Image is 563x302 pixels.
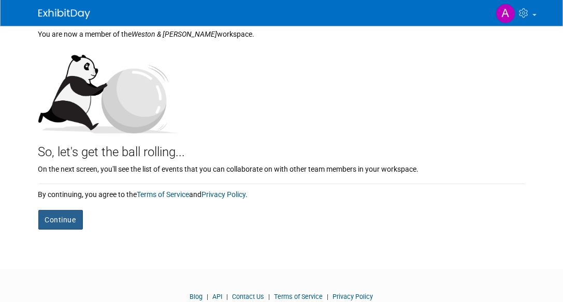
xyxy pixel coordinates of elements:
span: | [224,293,231,300]
span: | [325,293,331,300]
a: Blog [190,293,203,300]
a: Terms of Service [137,190,190,199]
a: Terms of Service [275,293,323,300]
a: Privacy Policy [333,293,373,300]
span: | [266,293,273,300]
i: Weston & [PERSON_NAME] [132,30,218,38]
img: Let's get the ball rolling [38,44,178,133]
span: | [205,293,211,300]
img: Amanda Gittings [496,4,515,23]
div: By continuing, you agree to the and . [38,184,525,200]
a: Privacy Policy [202,190,246,199]
a: Contact Us [233,293,265,300]
a: API [213,293,223,300]
div: On the next screen, you'll see the list of events that you can collaborate on with other team mem... [38,161,525,174]
div: So, let's get the ball rolling... [38,133,525,161]
img: ExhibitDay [38,9,90,19]
button: Continue [38,210,83,230]
div: You are now a member of the workspace. [38,20,525,39]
